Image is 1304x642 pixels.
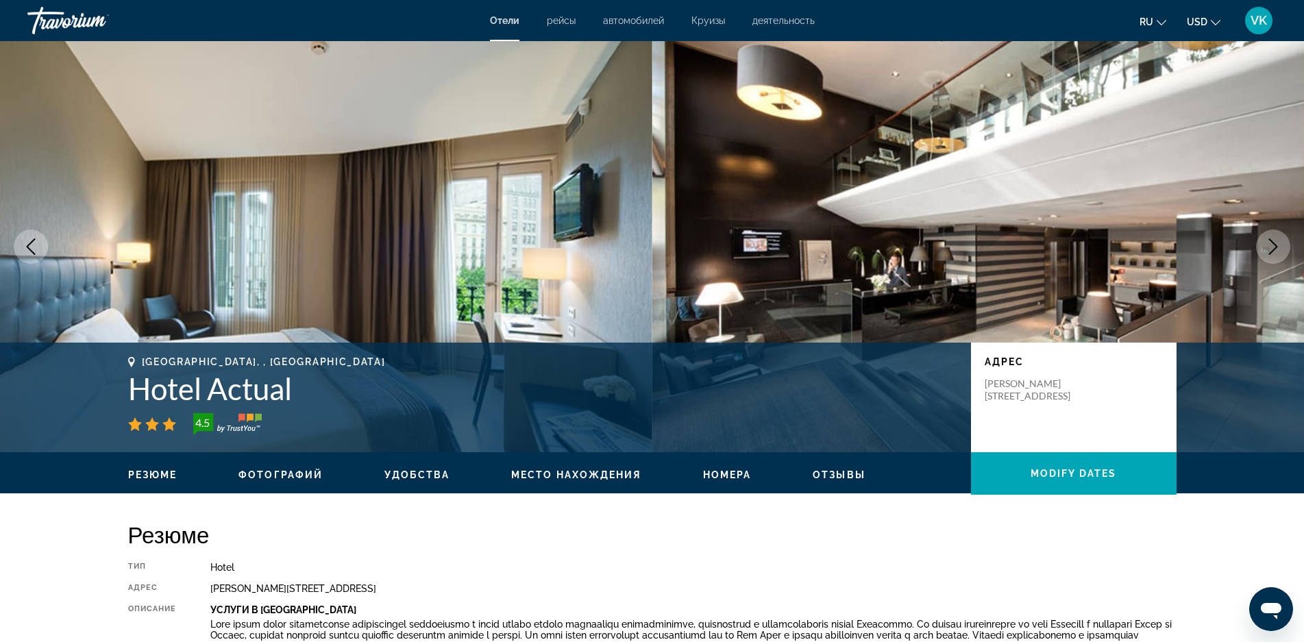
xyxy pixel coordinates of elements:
[1140,12,1166,32] button: Change language
[985,378,1094,402] p: [PERSON_NAME][STREET_ADDRESS]
[128,371,957,406] h1: Hotel Actual
[128,469,177,480] span: Резюме
[985,356,1163,367] p: адрес
[128,583,177,594] div: адрес
[603,15,664,26] a: автомобилей
[238,469,323,481] button: Фотографий
[384,469,450,480] span: Удобства
[703,469,752,480] span: Номера
[128,469,177,481] button: Резюме
[1241,6,1277,35] button: User Menu
[691,15,725,26] a: Круизы
[128,562,177,573] div: Тип
[1187,12,1220,32] button: Change currency
[490,15,519,26] a: Отели
[128,521,1177,548] h2: Резюме
[971,452,1177,495] button: Modify Dates
[27,3,164,38] a: Travorium
[210,583,1176,594] div: [PERSON_NAME][STREET_ADDRESS]
[142,356,386,367] span: [GEOGRAPHIC_DATA], , [GEOGRAPHIC_DATA]
[1249,587,1293,631] iframe: Кнопка запуска окна обмена сообщениями
[1031,468,1116,479] span: Modify Dates
[752,15,815,26] a: деятельность
[547,15,576,26] a: рейсы
[511,469,641,481] button: Место нахождения
[384,469,450,481] button: Удобства
[813,469,865,481] button: Отзывы
[14,230,48,264] button: Previous image
[210,604,356,615] b: Услуги В [GEOGRAPHIC_DATA]
[193,413,262,435] img: TrustYou guest rating badge
[189,415,217,431] div: 4.5
[511,469,641,480] span: Место нахождения
[1256,230,1290,264] button: Next image
[1187,16,1207,27] span: USD
[1251,14,1267,27] span: VK
[210,562,1176,573] div: Hotel
[813,469,865,480] span: Отзывы
[703,469,752,481] button: Номера
[238,469,323,480] span: Фотографий
[1140,16,1153,27] span: ru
